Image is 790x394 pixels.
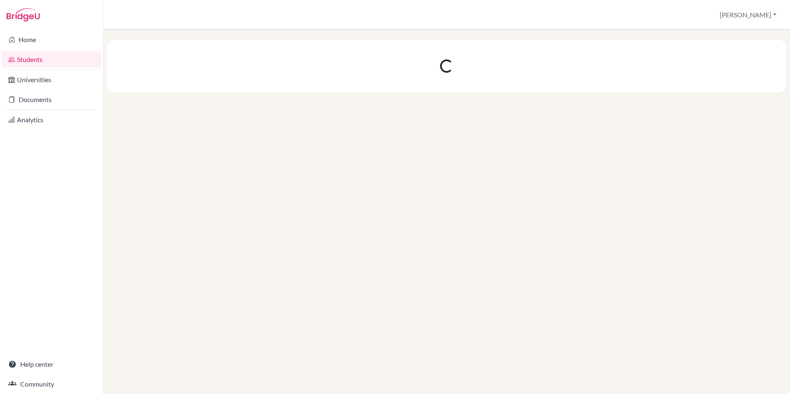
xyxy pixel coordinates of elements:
a: Students [2,51,101,68]
a: Documents [2,91,101,108]
a: Universities [2,71,101,88]
button: [PERSON_NAME] [716,7,780,23]
img: Bridge-U [7,8,40,21]
a: Help center [2,356,101,373]
a: Home [2,31,101,48]
a: Community [2,376,101,392]
a: Analytics [2,112,101,128]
